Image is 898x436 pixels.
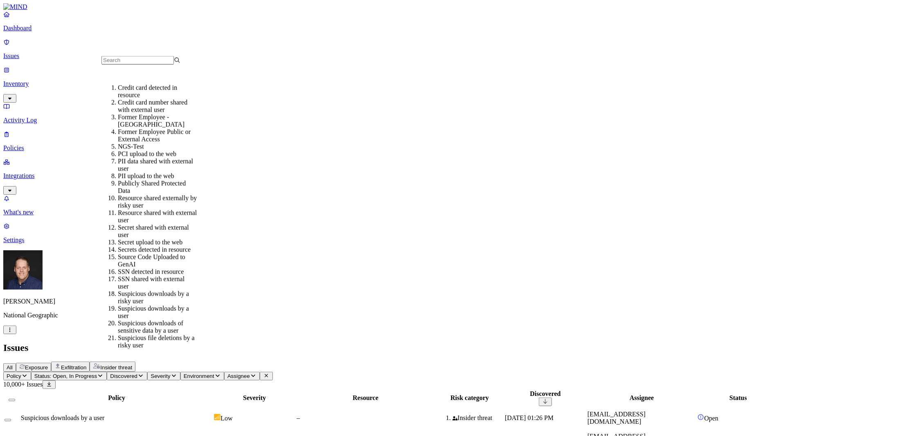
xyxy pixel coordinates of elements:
div: Source Code Uploaded to GenAI [118,254,197,268]
div: Suspicious file deletions by a risky user [118,335,197,349]
div: NGS-Test [118,143,197,151]
div: PII data shared with external user [118,158,197,173]
div: Resource shared with external user [118,209,197,224]
div: Status [698,394,779,402]
span: Low [221,415,232,422]
button: Select all [9,399,15,401]
a: What's new [3,195,895,216]
h2: Issues [3,342,895,353]
a: Dashboard [3,11,895,32]
img: Mark DeCarlo [3,250,43,290]
div: Risk category [436,394,503,402]
span: Insider threat [100,364,132,371]
div: Secret shared with external user [118,224,197,239]
p: Settings [3,236,895,244]
span: Exfiltration [61,364,86,371]
span: – [297,414,300,421]
div: Assignee [587,394,696,402]
a: MIND [3,3,895,11]
div: Credit card number shared with external user [118,99,197,114]
span: All [7,364,13,371]
div: Publicly Shared Protected Data [118,180,197,195]
span: [DATE] 01:26 PM [505,414,554,421]
a: Settings [3,222,895,244]
div: SSN detected in resource [118,268,197,276]
div: Suspicious downloads of sensitive data by a user [118,320,197,335]
div: Resource [297,394,434,402]
span: Assignee [227,373,250,379]
div: Secrets detected in resource [118,246,197,254]
img: severity-low [214,414,221,420]
a: Activity Log [3,103,895,124]
span: [EMAIL_ADDRESS][DOMAIN_NAME] [587,411,646,425]
p: National Geographic [3,312,895,319]
div: Insider threat [452,414,503,422]
span: Exposure [25,364,48,371]
div: Former Employee -[GEOGRAPHIC_DATA] [118,114,197,128]
a: Inventory [3,66,895,101]
p: What's new [3,209,895,216]
span: Open [704,415,718,422]
div: SSN shared with external user [118,276,197,290]
span: 10,000+ Issues [3,381,43,388]
p: Inventory [3,80,895,88]
p: Activity Log [3,117,895,124]
p: Policies [3,144,895,152]
p: [PERSON_NAME] [3,298,895,305]
a: Issues [3,38,895,60]
span: Policy [7,373,21,379]
input: Search [101,56,174,65]
p: Issues [3,52,895,60]
img: MIND [3,3,27,11]
div: PCI upload to the web [118,151,197,158]
img: status-open [698,414,704,420]
div: Policy [21,394,212,402]
a: Policies [3,130,895,152]
div: Discovered [505,390,586,398]
div: Secret upload to the web [118,239,197,246]
div: PII upload to the web [118,173,197,180]
div: Suspicious downloads by a user [118,305,197,320]
button: Select row [5,419,11,421]
div: Former Employee Public or External Access [118,128,197,143]
span: Status: Open, In Progress [34,373,97,379]
div: Resource shared externally by risky user [118,195,197,209]
p: Integrations [3,172,895,180]
p: Dashboard [3,25,895,32]
span: Environment [184,373,214,379]
div: Credit card detected in resource [118,84,197,99]
a: Integrations [3,158,895,193]
span: Suspicious downloads by a user [21,414,104,421]
div: Suspicious downloads by a risky user [118,290,197,305]
div: Severity [214,394,295,402]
